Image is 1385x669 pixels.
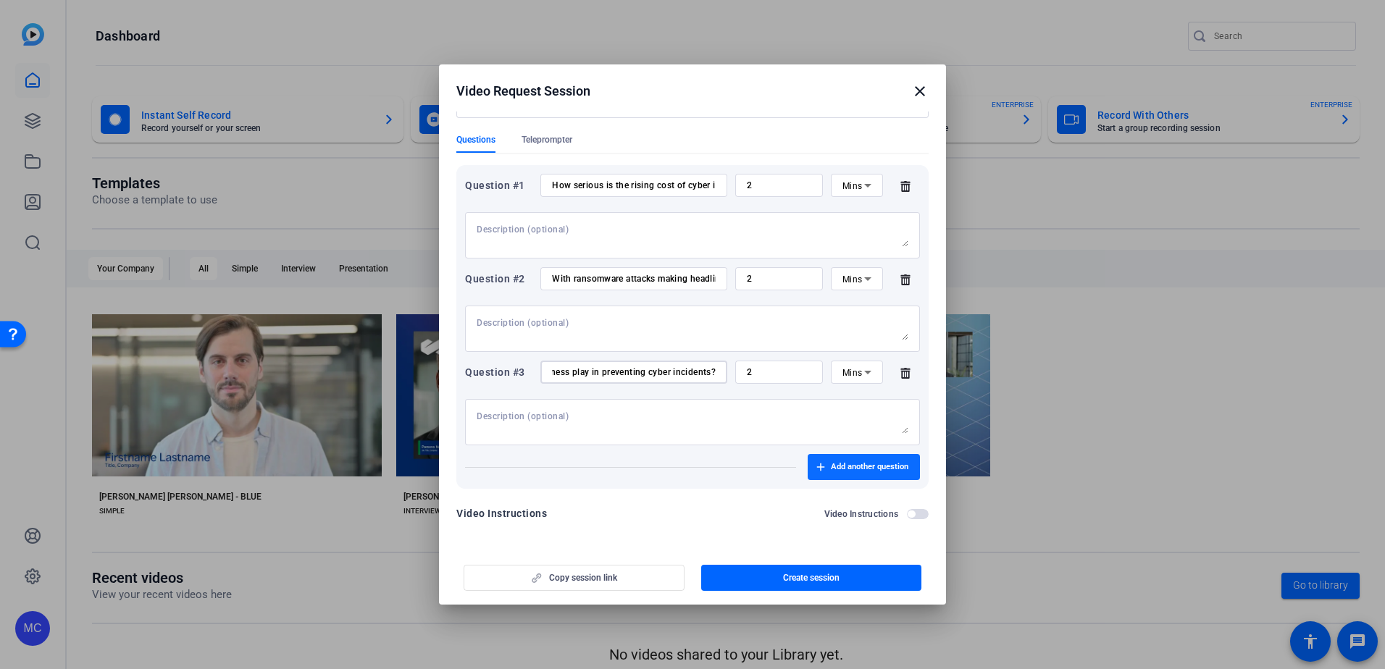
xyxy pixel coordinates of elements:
[842,274,863,285] span: Mins
[465,270,532,287] div: Question #2
[747,366,811,378] input: Time
[465,363,532,381] div: Question #3
[552,180,716,191] input: Enter your question here
[552,273,716,285] input: Enter your question here
[456,505,547,522] div: Video Instructions
[456,134,495,146] span: Questions
[783,572,840,584] span: Create session
[842,368,863,378] span: Mins
[747,273,811,285] input: Time
[824,508,899,520] h2: Video Instructions
[911,83,929,100] mat-icon: close
[842,181,863,191] span: Mins
[456,83,929,100] div: Video Request Session
[522,134,572,146] span: Teleprompter
[808,454,920,480] button: Add another question
[701,565,922,591] button: Create session
[465,177,532,194] div: Question #1
[747,180,811,191] input: Time
[831,461,908,473] span: Add another question
[552,366,716,378] input: Enter your question here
